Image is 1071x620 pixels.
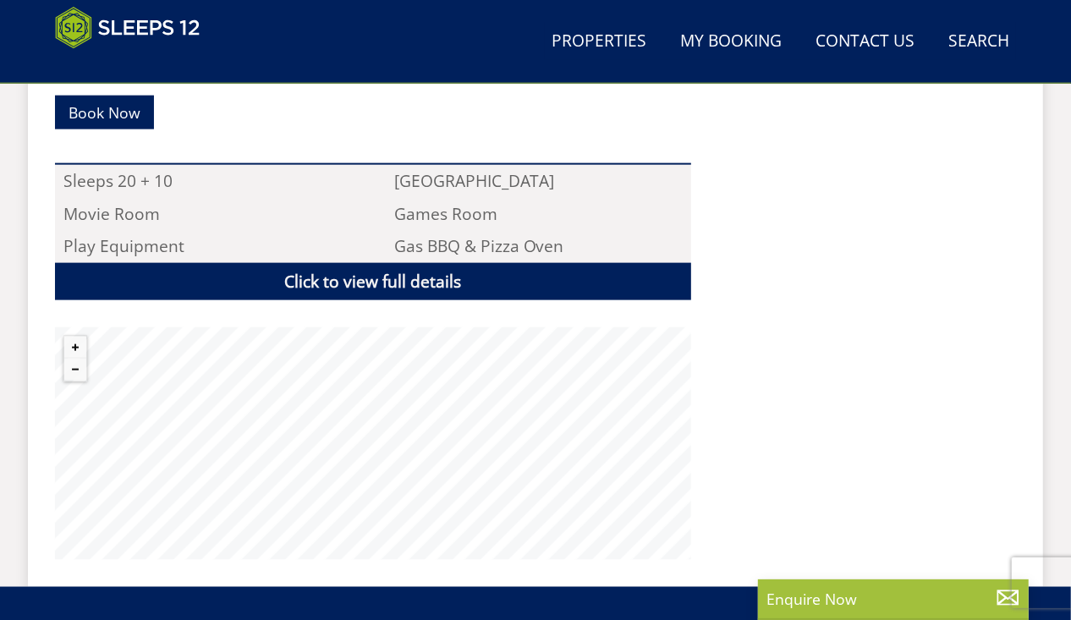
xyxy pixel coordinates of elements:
button: Zoom out [64,359,86,381]
img: Sleeps 12 [55,7,200,49]
p: Enquire Now [766,588,1020,610]
li: [GEOGRAPHIC_DATA] [386,165,691,197]
button: Zoom in [64,337,86,359]
li: Sleeps 20 + 10 [55,165,360,197]
iframe: Customer reviews powered by Trustpilot [47,59,224,74]
a: Search [942,23,1016,61]
a: Book Now [55,96,154,129]
li: Movie Room [55,198,360,230]
a: Properties [545,23,653,61]
a: Click to view full details [55,263,691,301]
canvas: Map [55,327,691,560]
a: My Booking [673,23,788,61]
li: Games Room [386,198,691,230]
a: Contact Us [809,23,921,61]
li: Play Equipment [55,230,360,262]
li: Gas BBQ & Pizza Oven [386,230,691,262]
